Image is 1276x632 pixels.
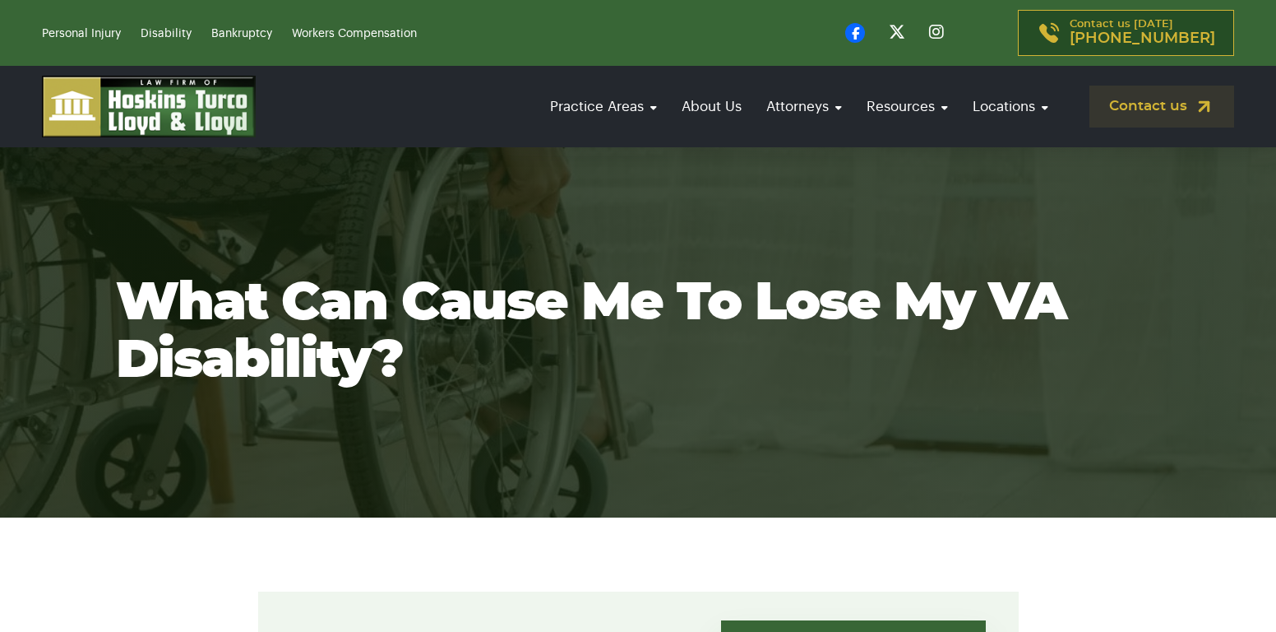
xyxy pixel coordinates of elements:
img: logo [42,76,256,137]
a: Contact us [1089,86,1234,128]
span: [PHONE_NUMBER] [1070,30,1215,47]
a: Contact us [DATE][PHONE_NUMBER] [1018,10,1234,56]
a: Locations [964,83,1056,130]
a: Practice Areas [542,83,665,130]
a: Disability [141,28,192,39]
a: Personal Injury [42,28,121,39]
h1: What can cause me to lose my VA disability? [116,275,1160,390]
a: Workers Compensation [292,28,417,39]
a: Resources [858,83,956,130]
a: About Us [673,83,750,130]
a: Attorneys [758,83,850,130]
p: Contact us [DATE] [1070,19,1215,47]
a: Bankruptcy [211,28,272,39]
